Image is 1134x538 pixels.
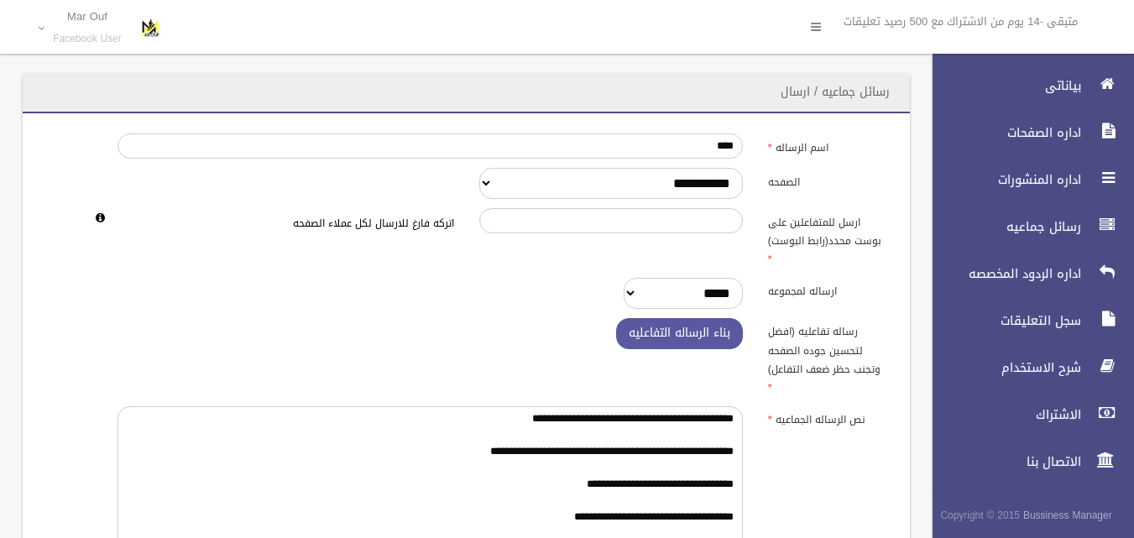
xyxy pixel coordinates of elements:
a: رسائل جماعيه [918,208,1134,245]
label: اسم الرساله [755,133,900,157]
header: رسائل جماعيه / ارسال [760,76,910,108]
span: رسائل جماعيه [918,218,1086,235]
p: Mar Ouf [53,10,122,23]
small: Facebook User [53,33,122,45]
span: اداره الصفحات [918,124,1086,141]
span: الاشتراك [918,406,1086,423]
label: ارسل للمتفاعلين على بوست محدد(رابط البوست) [755,208,900,269]
span: اداره المنشورات [918,171,1086,188]
a: بياناتى [918,67,1134,104]
span: اداره الردود المخصصه [918,265,1086,282]
label: رساله تفاعليه (افضل لتحسين جوده الصفحه وتجنب حظر ضعف التفاعل) [755,318,900,397]
a: شرح الاستخدام [918,349,1134,386]
strong: Bussiness Manager [1023,506,1112,525]
span: بياناتى [918,77,1086,94]
a: الاشتراك [918,396,1134,433]
span: الاتصال بنا [918,453,1086,470]
h6: اتركه فارغ للارسال لكل عملاء الصفحه [118,218,453,229]
button: بناء الرساله التفاعليه [616,318,743,349]
span: سجل التعليقات [918,312,1086,329]
label: ارساله لمجموعه [755,278,900,301]
label: نص الرساله الجماعيه [755,406,900,430]
a: سجل التعليقات [918,302,1134,339]
span: Copyright © 2015 [940,506,1020,525]
a: اداره الصفحات [918,114,1134,151]
span: شرح الاستخدام [918,359,1086,376]
a: اداره الردود المخصصه [918,255,1134,292]
a: اداره المنشورات [918,161,1134,198]
a: الاتصال بنا [918,443,1134,480]
label: الصفحه [755,168,900,191]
